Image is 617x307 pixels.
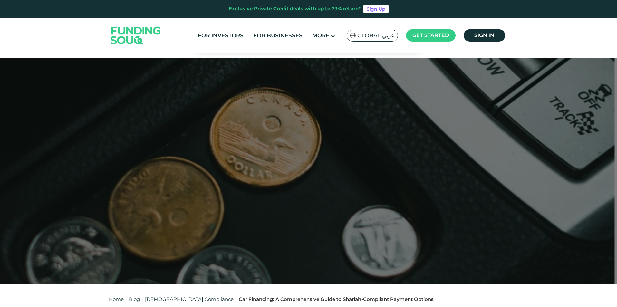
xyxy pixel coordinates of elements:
[412,32,449,38] span: Get started
[104,19,167,52] img: Logo
[129,296,140,302] a: Blog
[357,32,394,39] span: Global عربي
[239,296,434,303] div: Car Financing: A Comprehensive Guide to Shariah-Compliant Payment Options
[363,5,389,13] a: Sign Up
[474,32,494,38] span: Sign in
[109,296,124,302] a: Home
[350,33,356,38] img: SA Flag
[464,29,505,42] a: Sign in
[196,30,245,41] a: For Investors
[252,30,304,41] a: For Businesses
[312,32,329,39] span: More
[145,296,234,302] a: [DEMOGRAPHIC_DATA] Compliance
[229,5,361,13] div: Exclusive Private Credit deals with up to 23% return*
